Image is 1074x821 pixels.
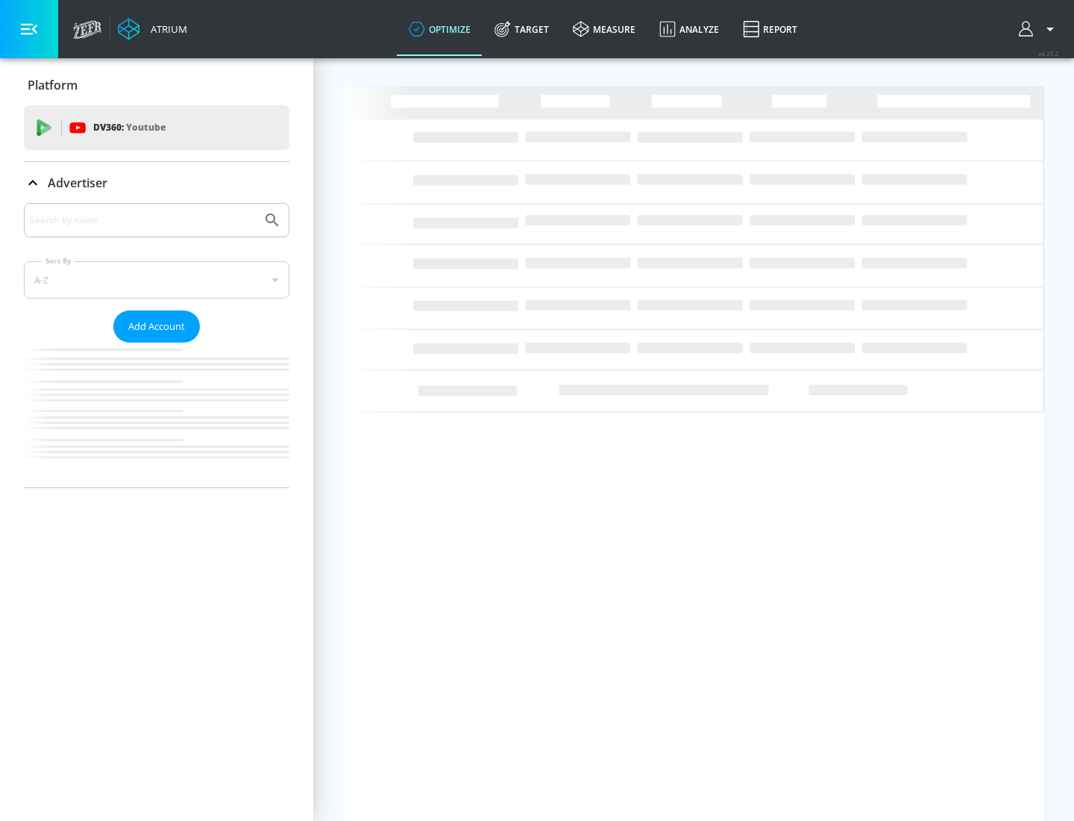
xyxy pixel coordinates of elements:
span: Add Account [128,318,185,335]
p: Youtube [126,119,166,135]
span: v 4.25.2 [1038,49,1059,57]
label: Sort By [43,256,75,266]
input: Search by name [30,210,256,230]
div: Advertiser [24,203,289,487]
a: measure [561,2,647,56]
div: DV360: Youtube [24,105,289,150]
p: Advertiser [48,175,107,191]
a: Atrium [118,18,187,40]
div: Advertiser [24,162,289,204]
a: Target [483,2,561,56]
a: Analyze [647,2,731,56]
nav: list of Advertiser [24,343,289,487]
div: Atrium [145,22,187,36]
div: A-Z [24,261,289,299]
button: Add Account [113,310,200,343]
a: Report [731,2,809,56]
p: DV360: [93,119,166,136]
p: Platform [28,77,78,93]
div: Platform [24,64,289,106]
a: optimize [397,2,483,56]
